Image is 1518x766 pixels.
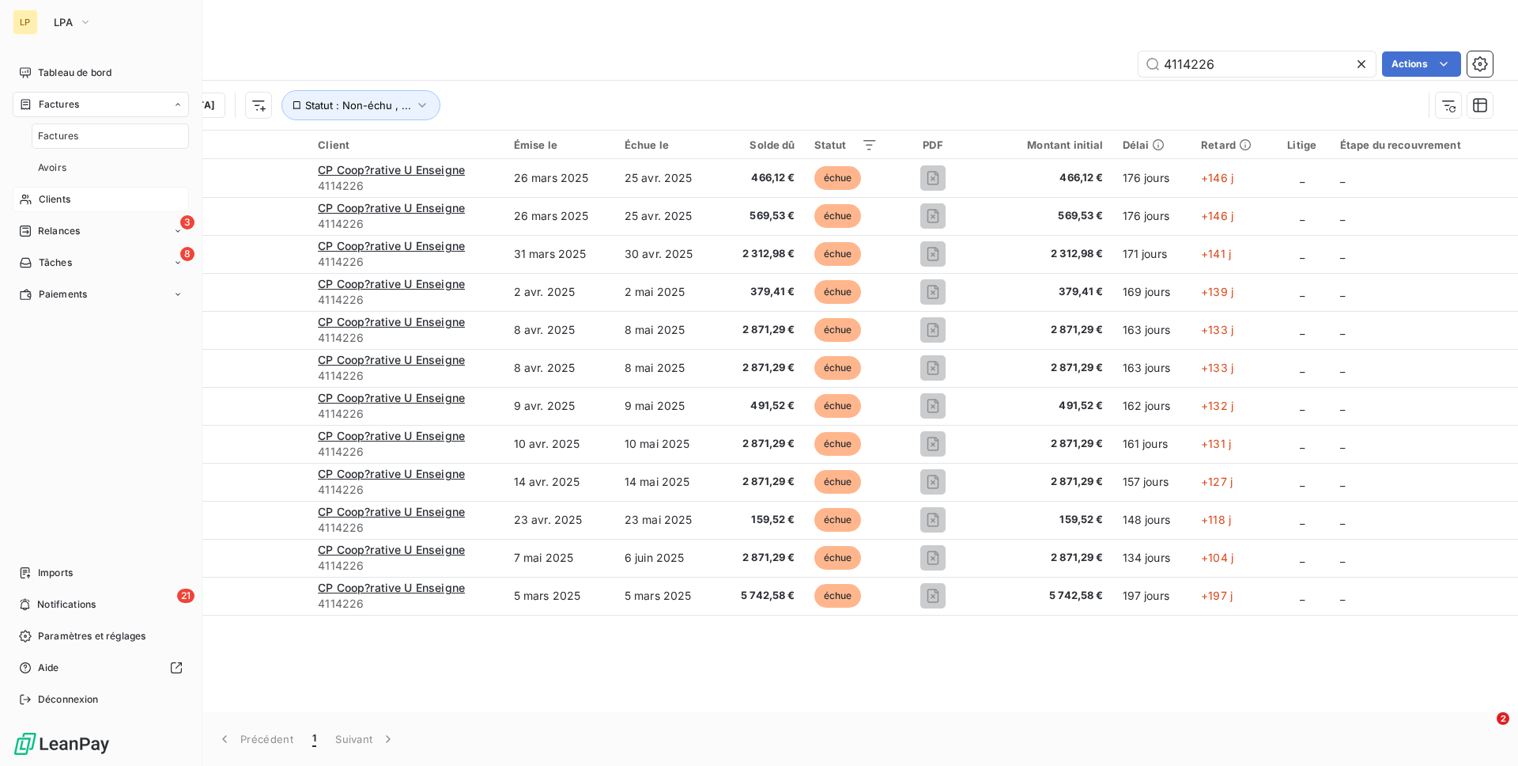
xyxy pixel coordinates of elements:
[1201,551,1233,564] span: +104 j
[1340,589,1345,602] span: _
[180,247,194,261] span: 8
[1340,361,1345,374] span: _
[615,387,719,425] td: 9 mai 2025
[1201,138,1264,151] div: Retard
[814,204,862,228] span: échue
[318,178,494,194] span: 4114226
[625,138,709,151] div: Échue le
[814,242,862,266] span: échue
[504,197,615,235] td: 26 mars 2025
[318,520,494,536] span: 4114226
[1340,513,1345,526] span: _
[38,692,99,707] span: Déconnexion
[318,368,494,384] span: 4114226
[504,425,615,463] td: 10 avr. 2025
[180,215,194,229] span: 3
[1340,399,1345,412] span: _
[504,349,615,387] td: 8 avr. 2025
[504,577,615,615] td: 5 mars 2025
[814,584,862,608] span: échue
[1113,235,1192,273] td: 171 jours
[814,318,862,342] span: échue
[987,474,1103,490] span: 2 871,29 €
[728,436,795,452] span: 2 871,29 €
[1113,387,1192,425] td: 162 jours
[728,474,795,490] span: 2 871,29 €
[281,90,440,120] button: Statut : Non-échu , ...
[728,588,795,604] span: 5 742,58 €
[615,197,719,235] td: 25 avr. 2025
[987,170,1103,186] span: 466,12 €
[615,501,719,539] td: 23 mai 2025
[987,550,1103,566] span: 2 871,29 €
[38,161,66,175] span: Avoirs
[39,97,79,112] span: Factures
[318,391,465,404] span: CP Coop?rative U Enseigne
[615,273,719,311] td: 2 mai 2025
[318,558,494,574] span: 4114226
[615,577,719,615] td: 5 mars 2025
[305,99,411,112] span: Statut : Non-échu , ...
[1113,273,1192,311] td: 169 jours
[318,581,465,594] span: CP Coop?rative U Enseigne
[504,387,615,425] td: 9 avr. 2025
[318,543,465,556] span: CP Coop?rative U Enseigne
[728,284,795,300] span: 379,41 €
[1300,323,1305,336] span: _
[514,138,606,151] div: Émise le
[1300,285,1305,298] span: _
[728,208,795,224] span: 569,53 €
[987,322,1103,338] span: 2 871,29 €
[318,254,494,270] span: 4114226
[728,170,795,186] span: 466,12 €
[1113,501,1192,539] td: 148 jours
[39,192,70,207] span: Clients
[728,138,795,151] div: Solde dû
[814,356,862,380] span: échue
[1113,577,1192,615] td: 197 jours
[1300,171,1305,184] span: _
[1113,463,1192,501] td: 157 jours
[318,505,465,518] span: CP Coop?rative U Enseigne
[504,463,615,501] td: 14 avr. 2025
[318,277,465,290] span: CP Coop?rative U Enseigne
[1300,247,1305,260] span: _
[728,246,795,262] span: 2 312,98 €
[814,166,862,190] span: échue
[318,429,465,442] span: CP Coop?rative U Enseigne
[38,66,111,80] span: Tableau de bord
[987,208,1103,224] span: 569,53 €
[1340,437,1345,450] span: _
[1300,589,1305,602] span: _
[1201,323,1233,336] span: +133 j
[504,539,615,577] td: 7 mai 2025
[1382,51,1461,77] button: Actions
[728,398,795,414] span: 491,52 €
[728,512,795,528] span: 159,52 €
[1201,475,1233,488] span: +127 j
[318,163,465,176] span: CP Coop?rative U Enseigne
[1113,539,1192,577] td: 134 jours
[814,432,862,456] span: échue
[1113,159,1192,197] td: 176 jours
[1113,197,1192,235] td: 176 jours
[1113,425,1192,463] td: 161 jours
[318,482,494,498] span: 4114226
[814,280,862,304] span: échue
[814,470,862,494] span: échue
[318,330,494,346] span: 4114226
[1201,437,1231,450] span: +131 j
[38,629,145,643] span: Paramètres et réglages
[987,138,1103,151] div: Montant initial
[13,655,189,681] a: Aide
[1340,475,1345,488] span: _
[1340,247,1345,260] span: _
[1340,285,1345,298] span: _
[1300,361,1305,374] span: _
[1300,209,1305,222] span: _
[504,501,615,539] td: 23 avr. 2025
[615,349,719,387] td: 8 mai 2025
[318,406,494,422] span: 4114226
[54,16,73,28] span: LPA
[1123,138,1183,151] div: Délai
